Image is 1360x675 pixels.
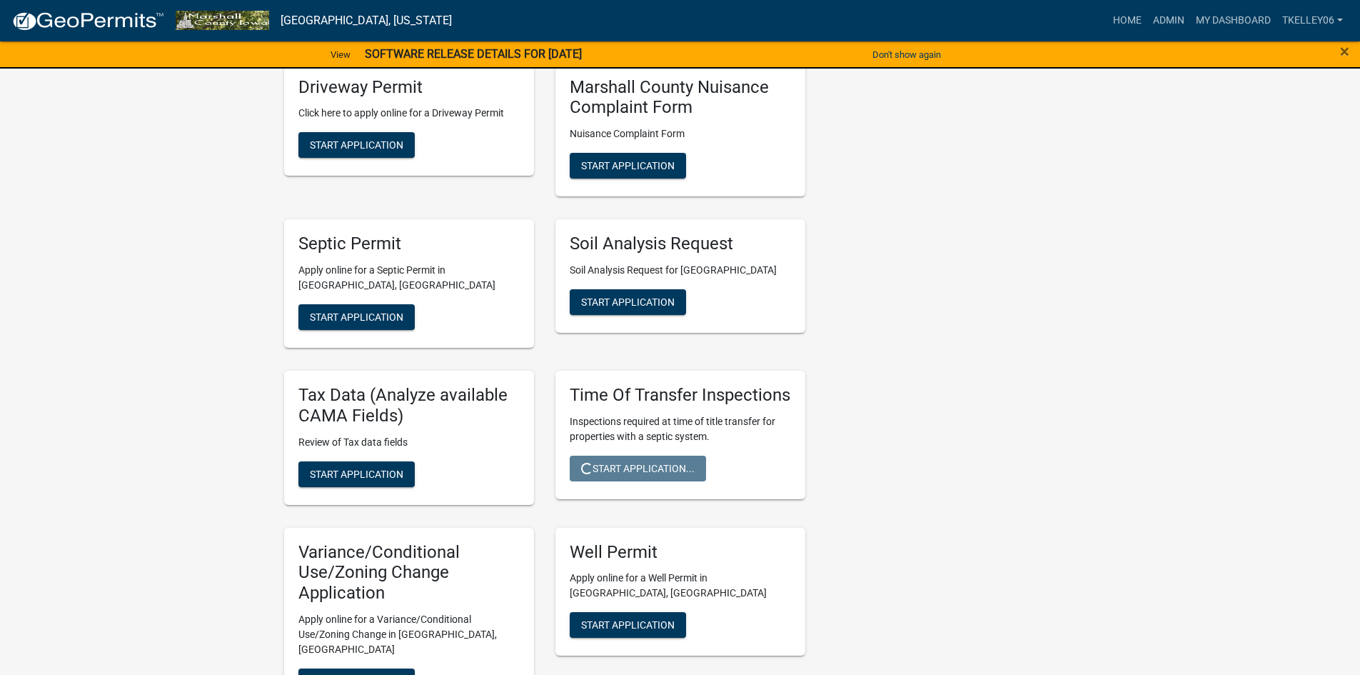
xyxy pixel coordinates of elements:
[570,542,791,563] h5: Well Permit
[570,456,706,481] button: Start Application...
[570,234,791,254] h5: Soil Analysis Request
[1147,7,1190,34] a: Admin
[867,43,947,66] button: Don't show again
[570,571,791,601] p: Apply online for a Well Permit in [GEOGRAPHIC_DATA], [GEOGRAPHIC_DATA]
[581,296,675,308] span: Start Application
[1340,43,1349,60] button: Close
[298,435,520,450] p: Review of Tax data fields
[581,462,695,474] span: Start Application...
[298,612,520,657] p: Apply online for a Variance/Conditional Use/Zoning Change in [GEOGRAPHIC_DATA], [GEOGRAPHIC_DATA]
[281,9,452,33] a: [GEOGRAPHIC_DATA], [US_STATE]
[310,311,403,323] span: Start Application
[1276,7,1349,34] a: Tkelley06
[298,304,415,330] button: Start Application
[570,153,686,179] button: Start Application
[298,132,415,158] button: Start Application
[570,263,791,278] p: Soil Analysis Request for [GEOGRAPHIC_DATA]
[298,77,520,98] h5: Driveway Permit
[176,11,269,30] img: Marshall County, Iowa
[570,289,686,315] button: Start Application
[1340,41,1349,61] span: ×
[570,77,791,119] h5: Marshall County Nuisance Complaint Form
[298,263,520,293] p: Apply online for a Septic Permit in [GEOGRAPHIC_DATA], [GEOGRAPHIC_DATA]
[310,468,403,479] span: Start Application
[1107,7,1147,34] a: Home
[570,126,791,141] p: Nuisance Complaint Form
[365,47,582,61] strong: SOFTWARE RELEASE DETAILS FOR [DATE]
[581,619,675,631] span: Start Application
[298,542,520,604] h5: Variance/Conditional Use/Zoning Change Application
[298,385,520,426] h5: Tax Data (Analyze available CAMA Fields)
[1190,7,1276,34] a: My Dashboard
[298,234,520,254] h5: Septic Permit
[298,106,520,121] p: Click here to apply online for a Driveway Permit
[581,160,675,171] span: Start Application
[310,139,403,151] span: Start Application
[325,43,356,66] a: View
[298,461,415,487] button: Start Application
[570,385,791,406] h5: Time Of Transfer Inspections
[570,612,686,638] button: Start Application
[570,414,791,444] p: Inspections required at time of title transfer for properties with a septic system.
